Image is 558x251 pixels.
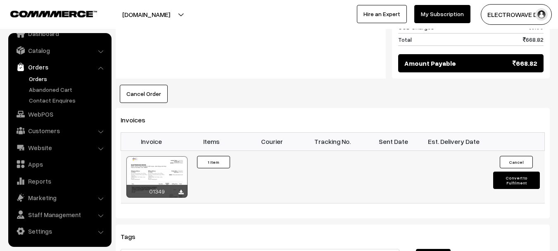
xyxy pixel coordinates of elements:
[121,232,145,241] span: Tags
[523,35,544,44] span: 668.82
[10,224,109,239] a: Settings
[363,132,424,151] th: Sent Date
[500,156,533,168] button: Cancel
[10,8,83,18] a: COMMMERCE
[10,123,109,138] a: Customers
[10,11,97,17] img: COMMMERCE
[10,190,109,205] a: Marketing
[10,207,109,222] a: Staff Management
[121,116,155,124] span: Invoices
[10,174,109,189] a: Reports
[10,140,109,155] a: Website
[27,96,109,105] a: Contact Enquires
[513,58,537,68] span: 668.82
[197,156,230,168] button: 1 Item
[404,58,456,68] span: Amount Payable
[10,60,109,74] a: Orders
[423,132,484,151] th: Est. Delivery Date
[302,132,363,151] th: Tracking No.
[181,132,242,151] th: Items
[398,35,412,44] span: Total
[27,74,109,83] a: Orders
[414,5,470,23] a: My Subscription
[10,107,109,122] a: WebPOS
[126,185,188,198] div: 01349
[120,85,168,103] button: Cancel Order
[493,172,540,189] button: Convert to Fulfilment
[10,157,109,172] a: Apps
[27,85,109,94] a: Abandoned Cart
[10,26,109,41] a: Dashboard
[481,4,552,25] button: ELECTROWAVE DE…
[357,5,407,23] a: Hire an Expert
[121,132,182,151] th: Invoice
[535,8,548,21] img: user
[93,4,199,25] button: [DOMAIN_NAME]
[10,43,109,58] a: Catalog
[242,132,303,151] th: Courier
